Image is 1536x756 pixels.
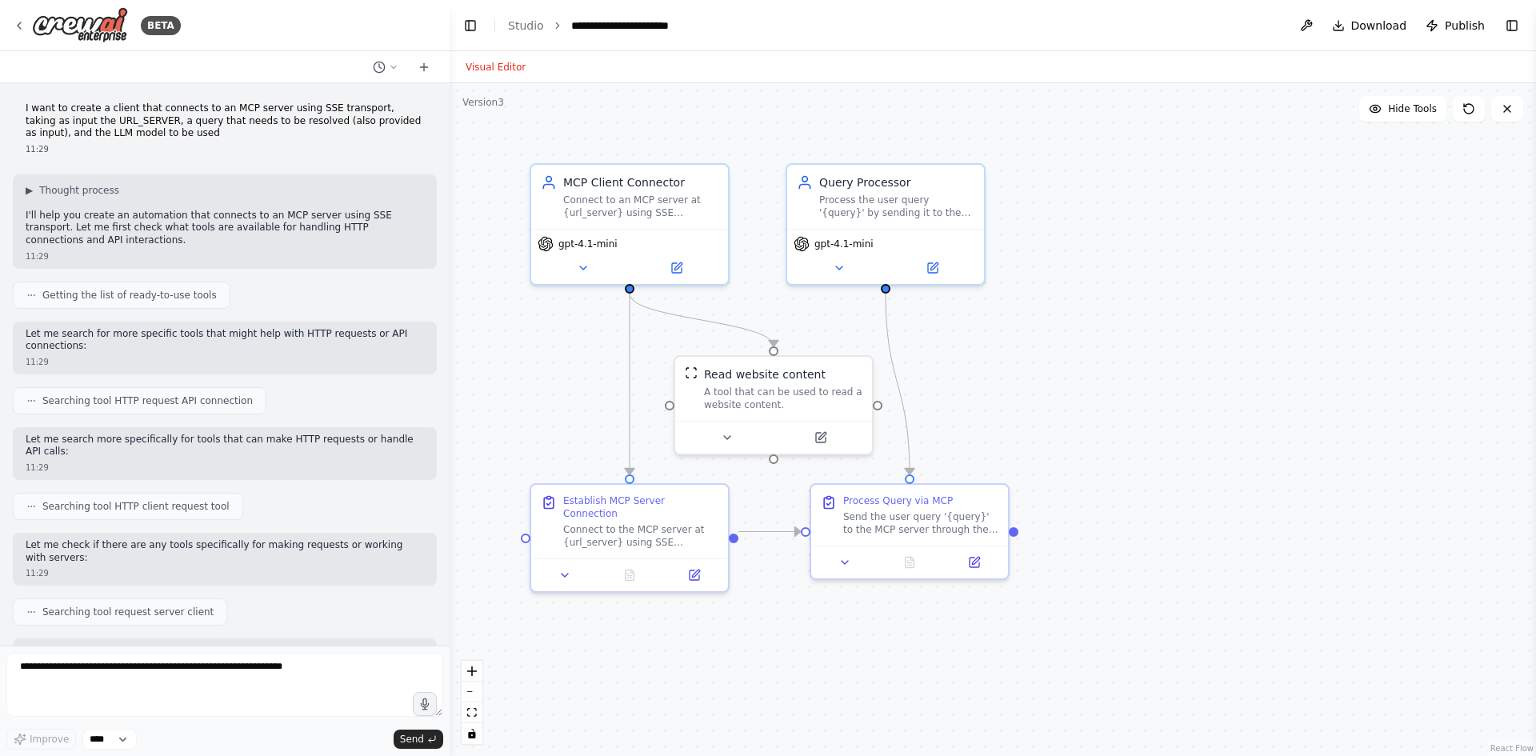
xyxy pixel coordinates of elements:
div: MCP Client ConnectorConnect to an MCP server at {url_server} using SSE transport and establish co... [530,163,730,286]
button: Publish [1419,11,1491,40]
p: Let me check if there are any tools specifically for making requests or working with servers: [26,539,424,564]
button: toggle interactivity [462,723,482,744]
div: 11:29 [26,143,424,155]
span: ▶ [26,184,33,197]
div: Process the user query '{query}' by sending it to the MCP server connection and interpreting the ... [819,194,974,219]
button: zoom in [462,661,482,682]
button: Open in side panel [775,428,866,447]
div: Version 3 [462,96,504,109]
div: 11:29 [26,462,424,474]
span: Send [400,733,424,746]
div: Query ProcessorProcess the user query '{query}' by sending it to the MCP server connection and in... [786,163,986,286]
span: Download [1351,18,1407,34]
button: Download [1326,11,1414,40]
div: Query Processor [819,174,974,190]
a: Studio [508,19,544,32]
button: Send [394,730,443,749]
div: 11:29 [26,567,424,579]
button: ▶Thought process [26,184,119,197]
p: I want to create a client that connects to an MCP server using SSE transport, taking as input the... [26,102,424,140]
p: I'll help you create an automation that connects to an MCP server using SSE transport. Let me fir... [26,210,424,247]
g: Edge from 14e4cbae-f584-44b5-b174-d6fe7f573e29 to 5ae11560-fbfa-4ded-a97e-2d9da4fe98df [738,524,801,540]
button: zoom out [462,682,482,702]
p: Let me search more specifically for tools that can make HTTP requests or handle API calls: [26,434,424,458]
button: fit view [462,702,482,723]
button: Hide left sidebar [459,14,482,37]
button: Open in side panel [666,566,722,585]
button: Show right sidebar [1501,14,1523,37]
div: Establish MCP Server ConnectionConnect to the MCP server at {url_server} using SSE transport. Ver... [530,483,730,593]
button: Click to speak your automation idea [413,692,437,716]
nav: breadcrumb [508,18,669,34]
span: Publish [1445,18,1485,34]
button: Switch to previous chat [366,58,405,77]
button: Open in side panel [946,553,1002,572]
a: React Flow attribution [1490,744,1534,753]
div: Establish MCP Server Connection [563,494,718,520]
div: Connect to the MCP server at {url_server} using SSE transport. Verify the connection is establish... [563,523,718,549]
div: BETA [141,16,181,35]
button: Start a new chat [411,58,437,77]
span: gpt-4.1-mini [814,238,874,250]
button: No output available [596,566,664,585]
button: Hide Tools [1359,96,1446,122]
div: Process Query via MCP [843,494,953,507]
button: Visual Editor [456,58,535,77]
g: Edge from 2d0496c9-68a5-4808-979e-f6cc67205a54 to 99b8c787-32fb-428c-b7f9-6684e432fe06 [622,294,782,346]
div: React Flow controls [462,661,482,744]
button: No output available [876,553,944,572]
g: Edge from 2d0496c9-68a5-4808-979e-f6cc67205a54 to 14e4cbae-f584-44b5-b174-d6fe7f573e29 [622,294,638,474]
span: Thought process [39,184,119,197]
span: Getting the list of ready-to-use tools [42,289,217,302]
span: Searching tool HTTP request API connection [42,394,253,407]
div: Send the user query '{query}' to the MCP server through the established connection. Configure the... [843,510,998,536]
div: 11:29 [26,250,424,262]
div: Process Query via MCPSend the user query '{query}' to the MCP server through the established conn... [810,483,1010,580]
img: Logo [32,7,128,43]
button: Open in side panel [887,258,978,278]
div: Read website content [704,366,826,382]
span: Searching tool request server client [42,606,214,618]
span: gpt-4.1-mini [558,238,618,250]
span: Improve [30,733,69,746]
div: Connect to an MCP server at {url_server} using SSE transport and establish communication to proce... [563,194,718,219]
button: Improve [6,729,76,750]
p: Let me search for more specific tools that might help with HTTP requests or API connections: [26,328,424,353]
button: Open in side panel [631,258,722,278]
g: Edge from c0079625-67bf-4a60-8c15-d4b3e55e934d to 5ae11560-fbfa-4ded-a97e-2d9da4fe98df [878,294,918,474]
span: Hide Tools [1388,102,1437,115]
div: A tool that can be used to read a website content. [704,386,862,411]
span: Searching tool HTTP client request tool [42,500,230,513]
img: ScrapeWebsiteTool [685,366,698,379]
div: ScrapeWebsiteToolRead website contentA tool that can be used to read a website content. [674,355,874,455]
div: 11:29 [26,356,424,368]
div: MCP Client Connector [563,174,718,190]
